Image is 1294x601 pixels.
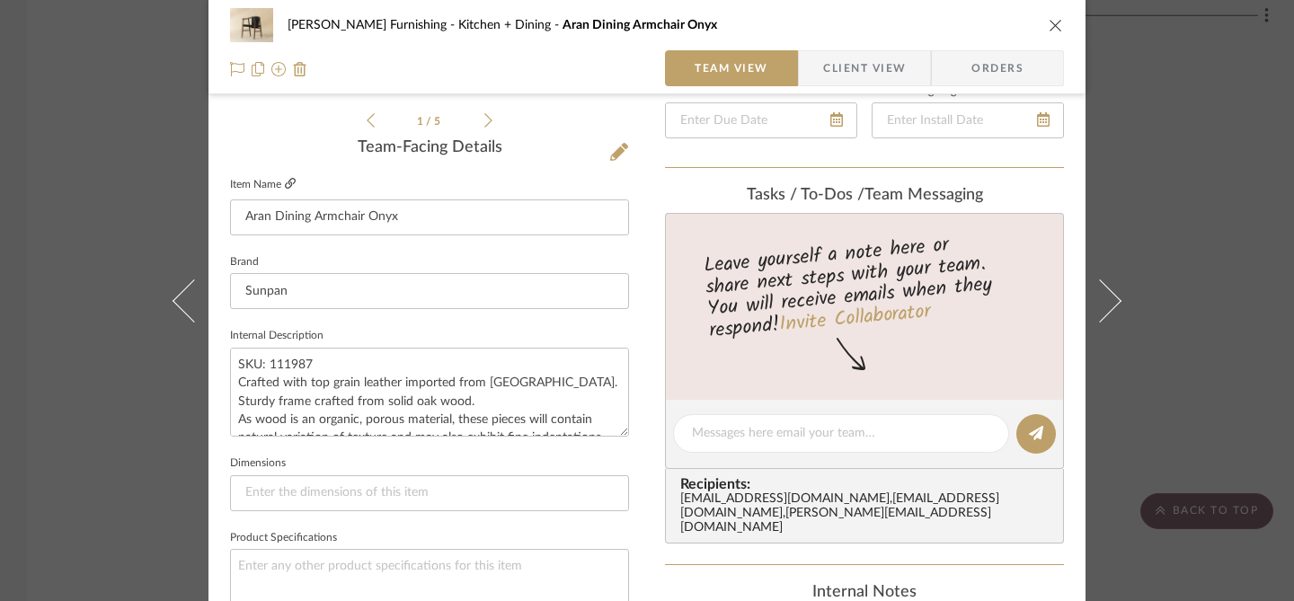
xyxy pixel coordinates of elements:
input: Enter the dimensions of this item [230,475,629,511]
label: Client-Facing Target Install Date [872,87,1021,96]
div: Team-Facing Details [230,138,629,158]
label: Brand [230,258,259,267]
label: Item Name [230,177,296,192]
span: Kitchen + Dining [458,19,563,31]
span: Aran Dining Armchair Onyx [563,19,717,31]
input: Enter Item Name [230,199,629,235]
div: team Messaging [665,186,1064,206]
span: [PERSON_NAME] Furnishing [288,19,458,31]
img: 4cdbff51-2f64-44a0-8cf4-da0cf3efa3a7_48x40.jpg [230,7,273,43]
a: Invite Collaborator [778,296,932,341]
input: Enter Brand [230,273,629,309]
input: Enter Due Date [665,102,857,138]
span: 5 [434,116,443,127]
span: Orders [952,50,1043,86]
span: 1 [417,116,426,127]
label: Due Date [665,87,710,96]
span: / [426,116,434,127]
span: Client View [823,50,906,86]
label: Dimensions [230,459,286,468]
span: Recipients: [680,476,1056,492]
div: [EMAIL_ADDRESS][DOMAIN_NAME] , [EMAIL_ADDRESS][DOMAIN_NAME] , [PERSON_NAME][EMAIL_ADDRESS][DOMAIN... [680,492,1056,535]
span: Team View [695,50,768,86]
input: Enter Install Date [872,102,1064,138]
img: Remove from project [293,62,307,76]
div: Leave yourself a note here or share next steps with your team. You will receive emails when they ... [663,225,1067,346]
button: close [1048,17,1064,33]
span: Tasks / To-Dos / [747,187,864,203]
label: Internal Description [230,331,323,340]
label: Product Specifications [230,534,337,543]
